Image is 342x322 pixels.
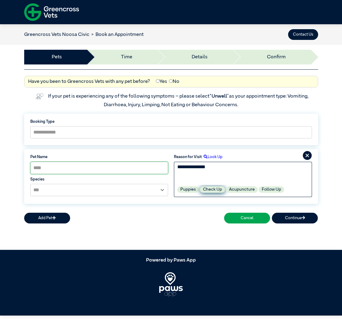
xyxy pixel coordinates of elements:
[169,79,173,83] input: No
[156,78,167,85] label: Yes
[174,154,202,160] label: Reason for Visit
[288,29,318,40] button: Contact Us
[30,177,168,182] label: Species
[159,272,183,297] img: PawsApp
[259,186,284,193] label: Follow Up
[30,154,168,160] label: Pet Name
[30,119,312,125] label: Booking Type
[224,213,270,223] button: Cancel
[24,32,89,37] a: Greencross Vets Noosa Civic
[272,213,318,223] button: Continue
[89,31,144,38] li: Book an Appointment
[24,258,318,263] h5: Powered by Paws App
[169,78,179,85] label: No
[226,186,258,193] label: Acupuncture
[209,94,229,99] span: “Unwell”
[200,186,225,193] label: Check Up
[202,154,223,160] label: Look Up
[34,91,45,101] img: vet
[52,53,62,61] a: Pets
[24,213,70,223] button: Add Pet
[177,186,199,193] label: Puppies
[48,94,309,107] label: If your pet is experiencing any of the following symptoms – please select as your appointment typ...
[24,2,79,23] img: f-logo
[28,78,150,85] label: Have you been to Greencross Vets with any pet before?
[24,31,144,38] nav: breadcrumb
[156,79,160,83] input: Yes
